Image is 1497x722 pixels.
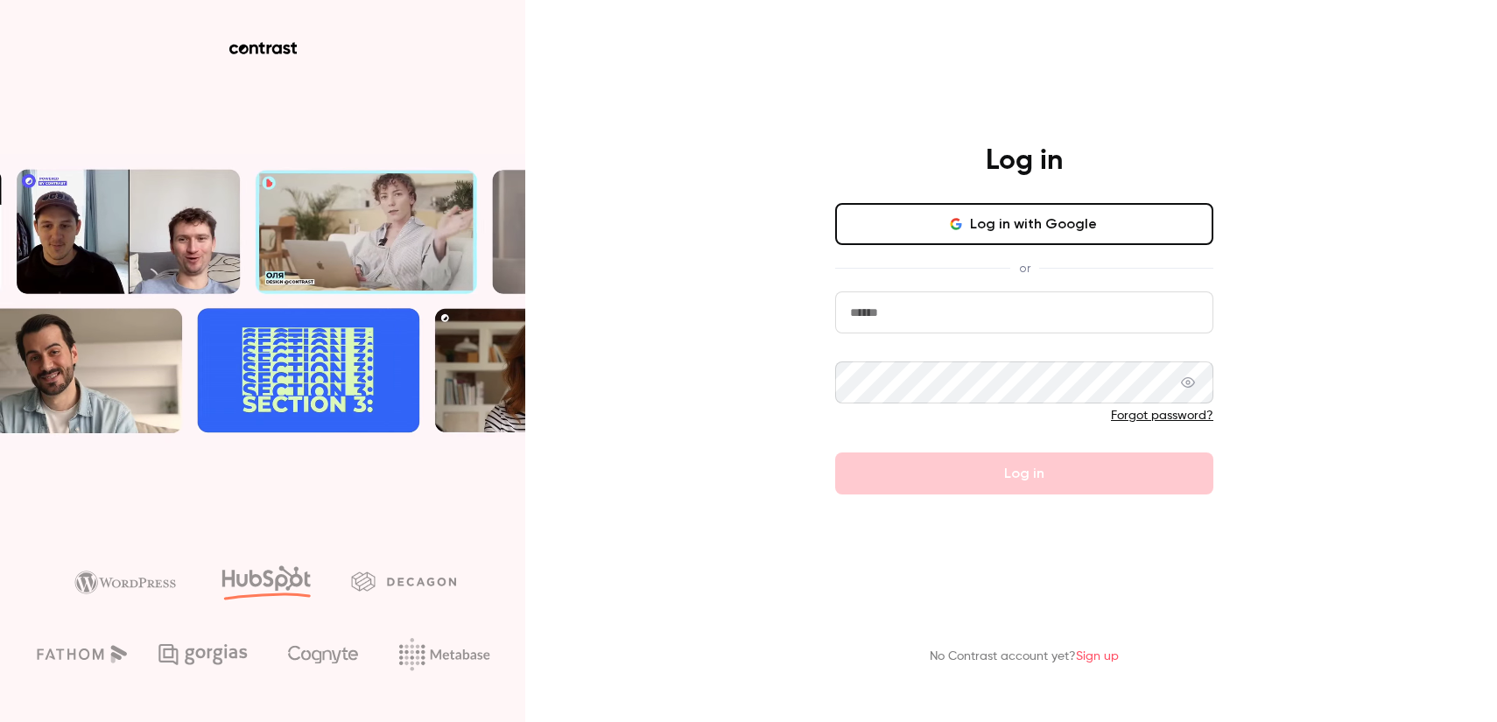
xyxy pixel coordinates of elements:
p: No Contrast account yet? [930,648,1119,666]
a: Forgot password? [1111,410,1213,422]
a: Sign up [1076,650,1119,662]
button: Log in with Google [835,203,1213,245]
h4: Log in [986,144,1063,179]
span: or [1010,259,1039,277]
img: decagon [351,571,456,591]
